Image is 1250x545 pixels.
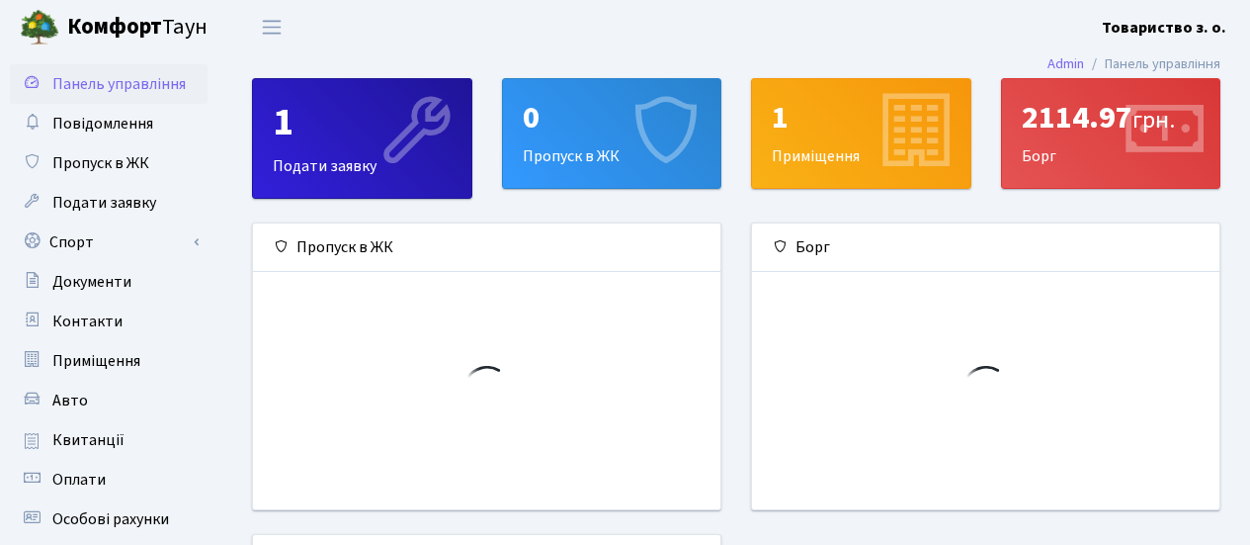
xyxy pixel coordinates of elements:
[52,469,106,491] span: Оплати
[10,262,208,302] a: Документи
[52,73,186,95] span: Панель управління
[52,113,153,135] span: Повідомлення
[1102,17,1226,39] b: Товариство з. о.
[253,224,720,272] div: Пропуск в ЖК
[1084,53,1220,75] li: Панель управління
[10,143,208,183] a: Пропуск в ЖК
[247,11,296,44] button: Переключити навігацію
[52,192,156,214] span: Подати заявку
[52,271,131,293] span: Документи
[1018,44,1250,85] nav: breadcrumb
[1102,16,1226,40] a: Товариство з. о.
[10,381,208,420] a: Авто
[52,350,140,372] span: Приміщення
[52,429,125,451] span: Квитанції
[273,99,452,146] div: 1
[52,311,123,332] span: Контакти
[10,183,208,223] a: Подати заявку
[523,99,702,136] div: 0
[10,500,208,539] a: Особові рахунки
[10,341,208,381] a: Приміщення
[502,78,722,189] a: 0Пропуск в ЖК
[52,152,149,174] span: Пропуск в ЖК
[252,78,472,199] a: 1Подати заявку
[10,64,208,104] a: Панель управління
[67,11,208,45] span: Таун
[10,302,208,341] a: Контакти
[10,223,208,262] a: Спорт
[751,78,971,189] a: 1Приміщення
[253,79,471,198] div: Подати заявку
[10,104,208,143] a: Повідомлення
[52,508,169,530] span: Особові рахунки
[10,460,208,500] a: Оплати
[1047,53,1084,74] a: Admin
[67,11,162,43] b: Комфорт
[10,420,208,460] a: Квитанції
[52,390,88,411] span: Авто
[772,99,951,136] div: 1
[503,79,721,188] div: Пропуск в ЖК
[1002,79,1220,188] div: Борг
[752,224,1219,272] div: Борг
[752,79,970,188] div: Приміщення
[20,8,59,47] img: logo.png
[1022,99,1201,136] div: 2114.97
